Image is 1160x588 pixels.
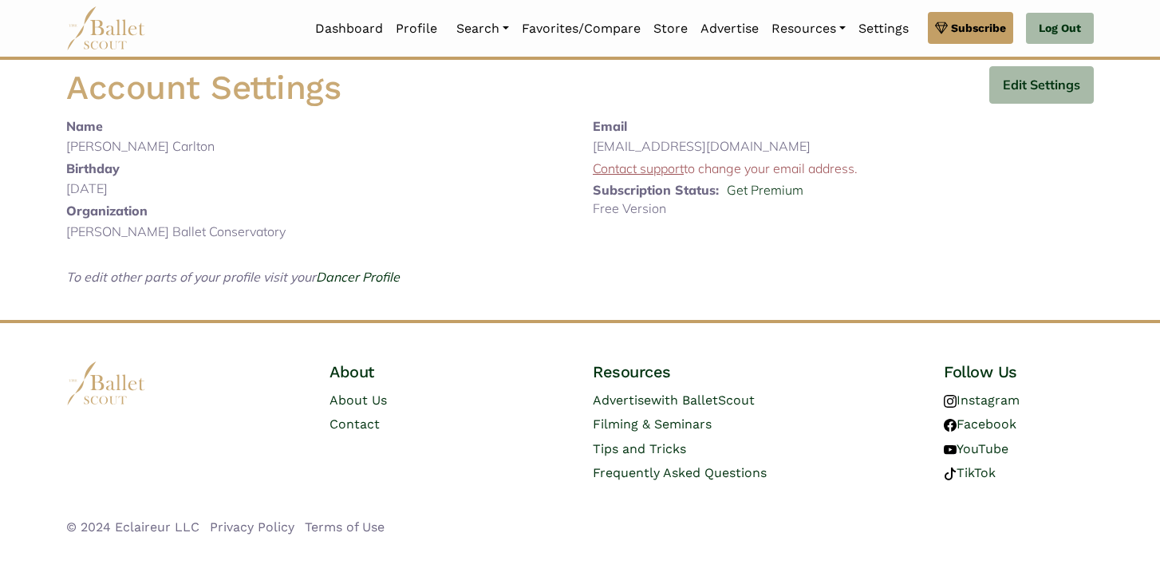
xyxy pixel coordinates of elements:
[66,160,120,176] b: Birthday
[593,118,627,134] b: Email
[593,199,1094,219] p: Free Version
[309,12,389,45] a: Dashboard
[593,441,686,456] a: Tips and Tricks
[593,182,719,198] b: Subscription Status:
[329,393,387,408] a: About Us
[944,416,1016,432] a: Facebook
[944,393,1020,408] a: Instagram
[944,395,957,408] img: instagram logo
[329,416,380,432] a: Contact
[66,517,199,538] li: © 2024 Eclaireur LLC
[305,519,385,535] a: Terms of Use
[928,12,1013,44] a: Subscribe
[852,12,915,45] a: Settings
[316,269,400,285] a: Dancer Profile
[593,465,767,480] a: Frequently Asked Questions
[329,361,479,382] h4: About
[593,361,831,382] h4: Resources
[66,203,148,219] b: Organization
[66,361,146,405] img: logo
[951,19,1006,37] span: Subscribe
[944,419,957,432] img: facebook logo
[944,361,1094,382] h4: Follow Us
[66,66,341,110] h1: Account Settings
[515,12,647,45] a: Favorites/Compare
[450,12,515,45] a: Search
[944,465,996,480] a: TikTok
[944,468,957,480] img: tiktok logo
[172,138,215,154] span: Carlton
[944,441,1008,456] a: YouTube
[593,136,1094,157] p: [EMAIL_ADDRESS][DOMAIN_NAME]
[727,182,803,198] a: Get Premium
[1026,13,1094,45] a: Log Out
[66,138,169,154] span: [PERSON_NAME]
[765,12,852,45] a: Resources
[694,12,765,45] a: Advertise
[593,416,712,432] a: Filming & Seminars
[210,519,294,535] a: Privacy Policy
[66,222,567,243] p: [PERSON_NAME] Ballet Conservatory
[66,118,103,134] b: Name
[651,393,755,408] span: with BalletScout
[593,393,755,408] a: Advertisewith BalletScout
[593,159,1094,180] p: to change your email address.
[389,12,444,45] a: Profile
[989,66,1094,104] button: Edit Settings
[66,179,567,199] p: [DATE]
[647,12,694,45] a: Store
[944,444,957,456] img: youtube logo
[66,269,400,285] i: To edit other parts of your profile visit your
[935,19,948,37] img: gem.svg
[593,160,684,176] a: Contact support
